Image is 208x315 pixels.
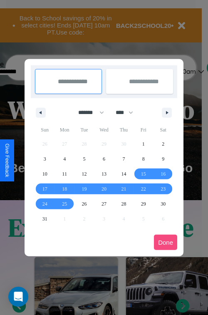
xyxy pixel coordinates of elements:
[161,196,166,211] span: 30
[114,151,134,166] button: 7
[42,181,47,196] span: 17
[114,196,134,211] button: 28
[142,151,145,166] span: 8
[141,181,146,196] span: 22
[42,211,47,226] span: 31
[134,166,153,181] button: 15
[54,196,74,211] button: 25
[74,151,94,166] button: 5
[114,166,134,181] button: 14
[154,196,173,211] button: 30
[94,196,114,211] button: 27
[141,196,146,211] span: 29
[35,196,54,211] button: 24
[134,196,153,211] button: 29
[35,211,54,226] button: 31
[134,123,153,136] span: Fri
[154,166,173,181] button: 16
[54,181,74,196] button: 18
[74,196,94,211] button: 26
[35,123,54,136] span: Sun
[154,235,177,250] button: Done
[154,136,173,151] button: 2
[62,196,67,211] span: 25
[121,196,126,211] span: 28
[44,151,46,166] span: 3
[54,123,74,136] span: Mon
[154,123,173,136] span: Sat
[94,151,114,166] button: 6
[161,181,166,196] span: 23
[83,151,86,166] span: 5
[121,181,126,196] span: 21
[82,196,87,211] span: 26
[134,136,153,151] button: 1
[154,181,173,196] button: 23
[62,166,67,181] span: 11
[4,144,10,177] div: Give Feedback
[74,181,94,196] button: 19
[94,181,114,196] button: 20
[103,151,105,166] span: 6
[102,181,106,196] span: 20
[94,123,114,136] span: Wed
[82,181,87,196] span: 19
[122,151,125,166] span: 7
[114,181,134,196] button: 21
[134,181,153,196] button: 22
[42,166,47,181] span: 10
[82,166,87,181] span: 12
[102,166,106,181] span: 13
[54,151,74,166] button: 4
[162,151,164,166] span: 9
[62,181,67,196] span: 18
[94,166,114,181] button: 13
[102,196,106,211] span: 27
[35,181,54,196] button: 17
[35,151,54,166] button: 3
[54,166,74,181] button: 11
[8,287,28,307] div: Open Intercom Messenger
[74,123,94,136] span: Tue
[141,166,146,181] span: 15
[121,166,126,181] span: 14
[63,151,66,166] span: 4
[154,151,173,166] button: 9
[42,196,47,211] span: 24
[114,123,134,136] span: Thu
[161,166,166,181] span: 16
[162,136,164,151] span: 2
[134,151,153,166] button: 8
[35,166,54,181] button: 10
[74,166,94,181] button: 12
[142,136,145,151] span: 1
